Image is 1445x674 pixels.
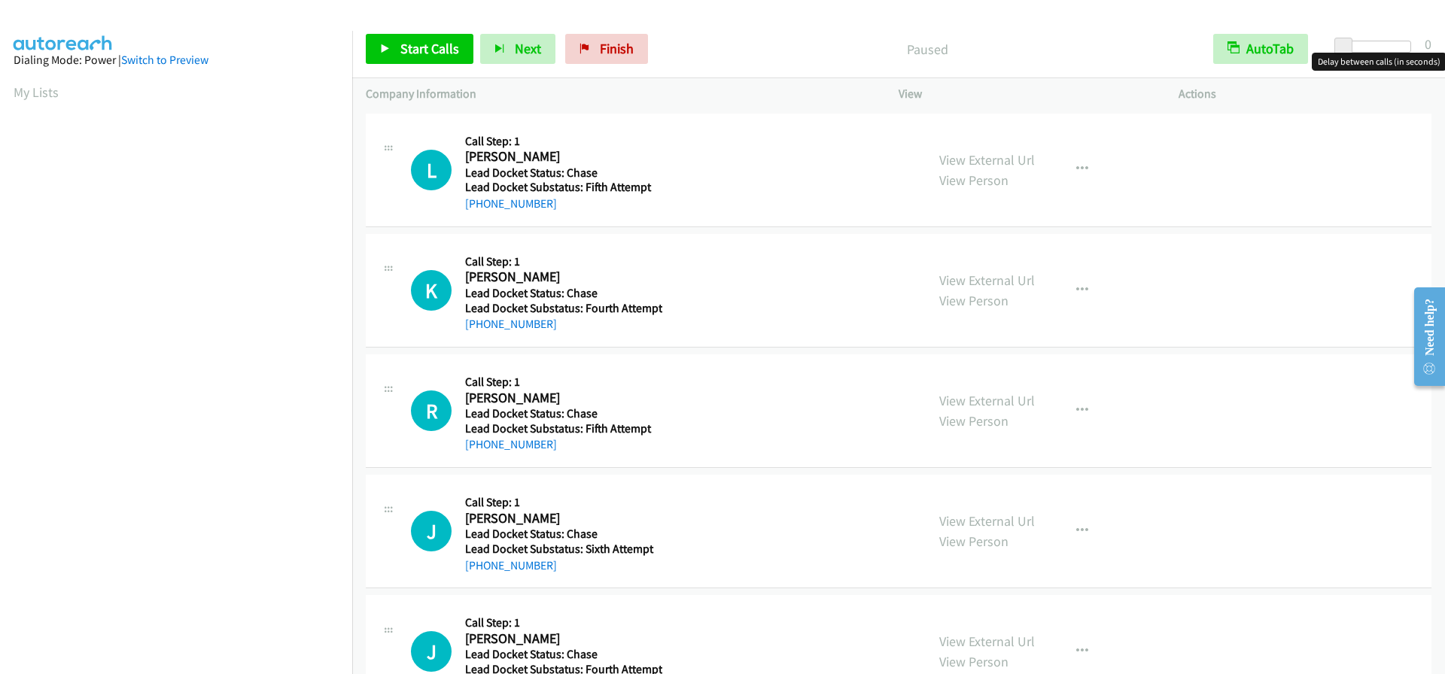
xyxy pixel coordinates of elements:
a: Switch to Preview [121,53,208,67]
h1: K [411,270,452,311]
h5: Call Step: 1 [465,254,662,269]
a: View Person [939,533,1008,550]
p: View [899,85,1151,103]
h2: [PERSON_NAME] [465,510,662,527]
h5: Lead Docket Substatus: Fifth Attempt [465,421,662,436]
span: Next [515,40,541,57]
h1: R [411,390,452,431]
a: [PHONE_NUMBER] [465,317,557,331]
h5: Lead Docket Status: Chase [465,647,662,662]
h2: [PERSON_NAME] [465,390,662,407]
h5: Lead Docket Status: Chase [465,527,662,542]
a: [PHONE_NUMBER] [465,196,557,211]
button: AutoTab [1213,34,1308,64]
h5: Lead Docket Status: Chase [465,165,662,181]
h1: J [411,631,452,672]
h5: Lead Docket Status: Chase [465,286,662,301]
a: View External Url [939,272,1035,289]
p: Actions [1179,85,1431,103]
h5: Call Step: 1 [465,134,662,149]
h2: [PERSON_NAME] [465,148,662,165]
div: The call is yet to be attempted [411,390,452,431]
div: The call is yet to be attempted [411,511,452,551]
a: View Person [939,412,1008,430]
a: View External Url [939,392,1035,409]
span: Finish [600,40,634,57]
h5: Lead Docket Substatus: Fourth Attempt [465,301,662,316]
span: Start Calls [400,40,459,57]
div: The call is yet to be attempted [411,150,452,190]
h5: Lead Docket Substatus: Sixth Attempt [465,542,662,557]
a: My Lists [14,83,59,101]
h2: [PERSON_NAME] [465,630,662,648]
a: Start Calls [366,34,473,64]
a: View Person [939,292,1008,309]
a: View External Url [939,151,1035,168]
h2: [PERSON_NAME] [465,269,662,286]
div: Dialing Mode: Power | [14,51,339,69]
a: View Person [939,653,1008,670]
h5: Lead Docket Status: Chase [465,406,662,421]
h5: Call Step: 1 [465,375,662,390]
iframe: Resource Center [1401,277,1445,396]
div: The call is yet to be attempted [411,270,452,311]
a: View External Url [939,512,1035,530]
div: 0 [1425,34,1431,54]
a: Finish [565,34,648,64]
a: [PHONE_NUMBER] [465,558,557,572]
a: [PHONE_NUMBER] [465,437,557,451]
div: The call is yet to be attempted [411,631,452,672]
h1: L [411,150,452,190]
a: View Person [939,172,1008,189]
h5: Call Step: 1 [465,615,662,630]
h1: J [411,511,452,551]
h5: Call Step: 1 [465,495,662,510]
p: Paused [668,39,1186,59]
h5: Lead Docket Substatus: Fifth Attempt [465,180,662,195]
p: Company Information [366,85,872,103]
button: Next [480,34,555,64]
a: View External Url [939,633,1035,650]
